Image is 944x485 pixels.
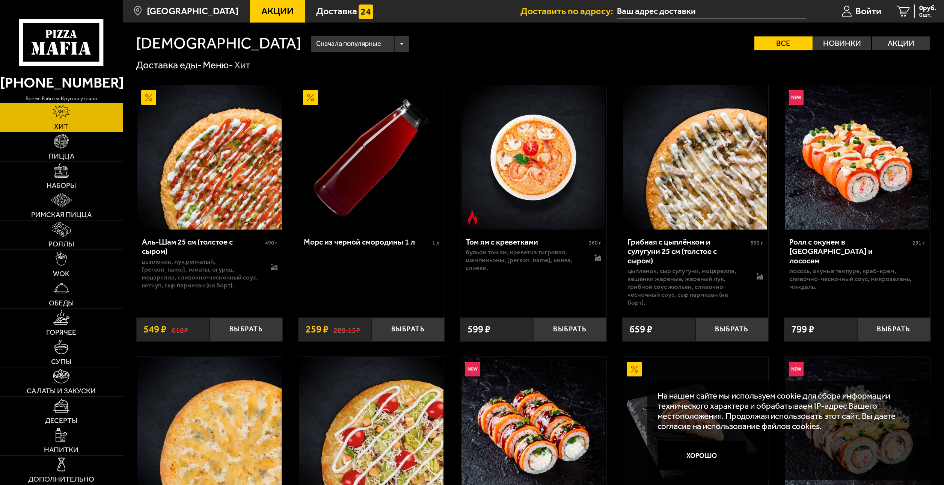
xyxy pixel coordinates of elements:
div: Морс из черной смородины 1 л [304,237,430,246]
span: 291 г [912,240,925,246]
span: 0 руб. [919,5,936,11]
button: Выбрать [210,317,283,341]
img: Аль-Шам 25 см (толстое с сыром) [137,85,282,230]
img: Новинка [465,362,480,376]
a: Грибная с цыплёнком и сулугуни 25 см (толстое с сыром) [622,85,769,230]
div: Хит [234,59,250,72]
button: Выбрать [533,317,606,341]
div: Том ям с креветками [466,237,587,246]
span: Сначала популярные [316,35,381,53]
div: Ролл с окунем в [GEOGRAPHIC_DATA] и лососем [789,237,911,265]
p: цыпленок, лук репчатый, [PERSON_NAME], томаты, огурец, моцарелла, сливочно-чесночный соус, кетчуп... [142,258,261,289]
s: 618 ₽ [172,325,188,334]
span: Хит [54,123,68,130]
img: Новинка [789,90,804,105]
span: Роллы [48,240,74,248]
img: Акционный [627,362,642,376]
img: Акционный [141,90,156,105]
input: Ваш адрес доставки [617,5,806,18]
img: Острое блюдо [465,210,480,225]
label: Акции [872,36,930,50]
div: Аль-Шам 25 см (толстое с сыром) [142,237,263,256]
a: НовинкаРолл с окунем в темпуре и лососем [784,85,930,230]
button: Выбрать [371,317,445,341]
img: Ролл с окунем в темпуре и лососем [785,85,929,230]
img: Том ям с креветками [461,85,606,230]
span: Доставить по адресу: [520,6,617,16]
span: 659 ₽ [629,325,652,334]
span: Пицца [48,153,74,160]
span: Супы [51,358,71,365]
img: Морс из черной смородины 1 л [299,85,443,230]
a: АкционныйМорс из черной смородины 1 л [298,85,445,230]
span: 1 л [432,240,439,246]
button: Выбрать [695,317,769,341]
label: Новинки [813,36,872,50]
span: Десерты [45,417,77,424]
span: Доставка [316,6,357,16]
label: Все [754,36,813,50]
span: 549 ₽ [143,325,166,334]
span: Наборы [47,182,76,189]
div: Грибная с цыплёнком и сулугуни 25 см (толстое с сыром) [627,237,749,265]
a: Острое блюдоТом ям с креветками [460,85,606,230]
img: Акционный [303,90,318,105]
span: 0 шт. [919,12,936,18]
a: Меню- [203,59,233,71]
span: 799 ₽ [791,325,814,334]
img: 15daf4d41897b9f0e9f617042186c801.svg [359,5,373,19]
span: 590 г [751,240,763,246]
button: Выбрать [857,317,930,341]
a: АкционныйАль-Шам 25 см (толстое с сыром) [136,85,283,230]
span: Обеды [49,299,74,307]
p: бульон том ям, креветка тигровая, шампиньоны, [PERSON_NAME], кинза, сливки. [466,248,585,272]
img: Грибная с цыплёнком и сулугуни 25 см (толстое с сыром) [623,85,768,230]
span: Горячее [46,329,76,336]
a: Доставка еды- [136,59,202,71]
span: 490 г [265,240,277,246]
span: Войти [855,6,881,16]
span: Салаты и закуски [27,387,96,394]
span: [GEOGRAPHIC_DATA] [147,6,238,16]
p: На нашем сайте мы используем cookie для сбора информации технического характера и обрабатываем IP... [657,391,917,432]
p: лосось, окунь в темпуре, краб-крем, сливочно-чесночный соус, микрозелень, миндаль. [789,267,925,291]
span: Напитки [44,446,78,453]
s: 289.15 ₽ [333,325,360,334]
h1: [DEMOGRAPHIC_DATA] [136,36,301,51]
span: Акции [261,6,294,16]
span: 599 ₽ [467,325,490,334]
span: 259 ₽ [306,325,329,334]
span: Римская пицца [31,211,92,218]
p: цыпленок, сыр сулугуни, моцарелла, вешенки жареные, жареный лук, грибной соус Жюльен, сливочно-че... [627,267,746,307]
span: 360 г [589,240,601,246]
img: Новинка [789,362,804,376]
button: Хорошо [657,441,746,471]
span: WOK [53,270,69,277]
span: Дополнительно [28,476,94,483]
